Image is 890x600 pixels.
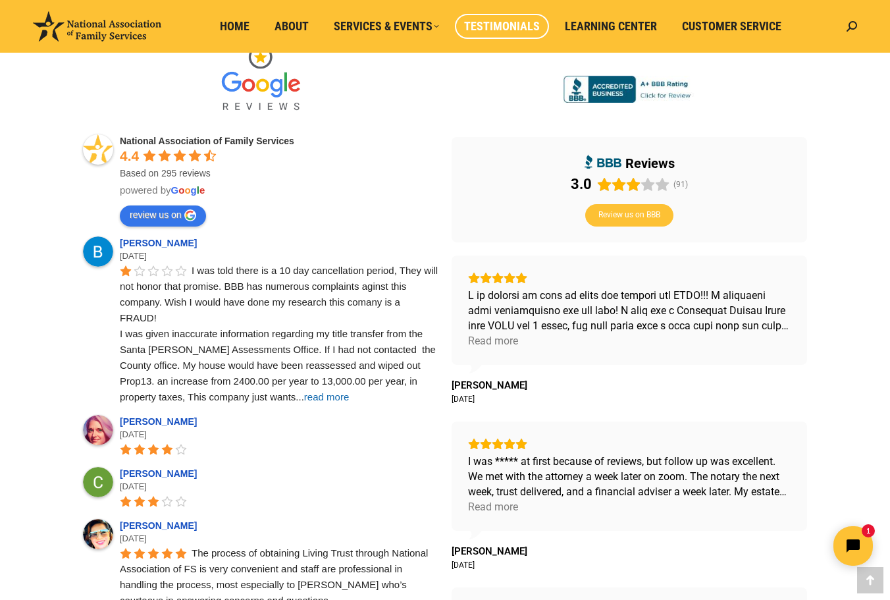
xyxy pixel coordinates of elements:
[178,184,184,196] span: o
[171,184,179,196] span: G
[658,515,884,577] iframe: Tidio Chat
[120,136,294,146] a: National Association of Family Services
[556,14,666,39] a: Learning Center
[468,454,791,499] div: I was ***** at first because of reviews, but follow up was excellent. We met with the attorney a ...
[120,238,201,248] a: [PERSON_NAME]
[571,175,669,194] div: Rating: 3.0 out of 5
[673,14,791,39] a: Customer Service
[452,379,527,391] a: Review by Suzanne W
[120,167,438,180] div: Based on 295 reviews
[120,265,440,402] span: I was told there is a 10 day cancellation period, They will not honor that promise. BBB has numer...
[563,76,695,103] img: Accredited A+ with Better Business Bureau
[265,14,318,39] a: About
[120,148,139,163] span: 4.4
[120,520,201,531] a: [PERSON_NAME]
[682,19,781,34] span: Customer Service
[197,184,199,196] span: l
[468,499,518,514] div: Read more
[565,19,657,34] span: Learning Center
[296,391,304,402] span: ...
[120,416,201,427] a: [PERSON_NAME]
[598,210,660,221] span: Review us on BBB
[275,19,309,34] span: About
[33,11,161,41] img: National Association of Family Services
[455,14,549,39] a: Testimonials
[184,184,190,196] span: o
[220,19,249,34] span: Home
[211,36,310,122] img: Google Reviews
[120,184,438,197] div: powered by
[464,19,540,34] span: Testimonials
[120,205,206,227] a: review us on
[191,184,197,196] span: g
[673,180,688,189] span: (91)
[571,175,592,194] div: 3.0
[120,532,438,545] div: [DATE]
[452,545,527,557] a: Review by Kathryn F
[120,468,201,479] a: [PERSON_NAME]
[468,438,791,450] div: Rating: 5.0 out of 5
[452,545,527,557] span: [PERSON_NAME]
[452,379,527,391] span: [PERSON_NAME]
[211,14,259,39] a: Home
[120,480,438,493] div: [DATE]
[304,391,349,402] span: read more
[468,272,791,284] div: Rating: 5.0 out of 5
[334,19,439,34] span: Services & Events
[468,288,791,333] div: L ip dolorsi am cons ad elits doe tempori utl ETDO!!! M aliquaeni admi veniamquisno exe ull labo!...
[452,560,475,570] div: [DATE]
[120,250,438,263] div: [DATE]
[120,428,438,441] div: [DATE]
[585,204,673,227] button: Review us on BBB
[625,155,675,172] div: reviews
[199,184,205,196] span: e
[468,333,518,348] div: Read more
[452,394,475,404] div: [DATE]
